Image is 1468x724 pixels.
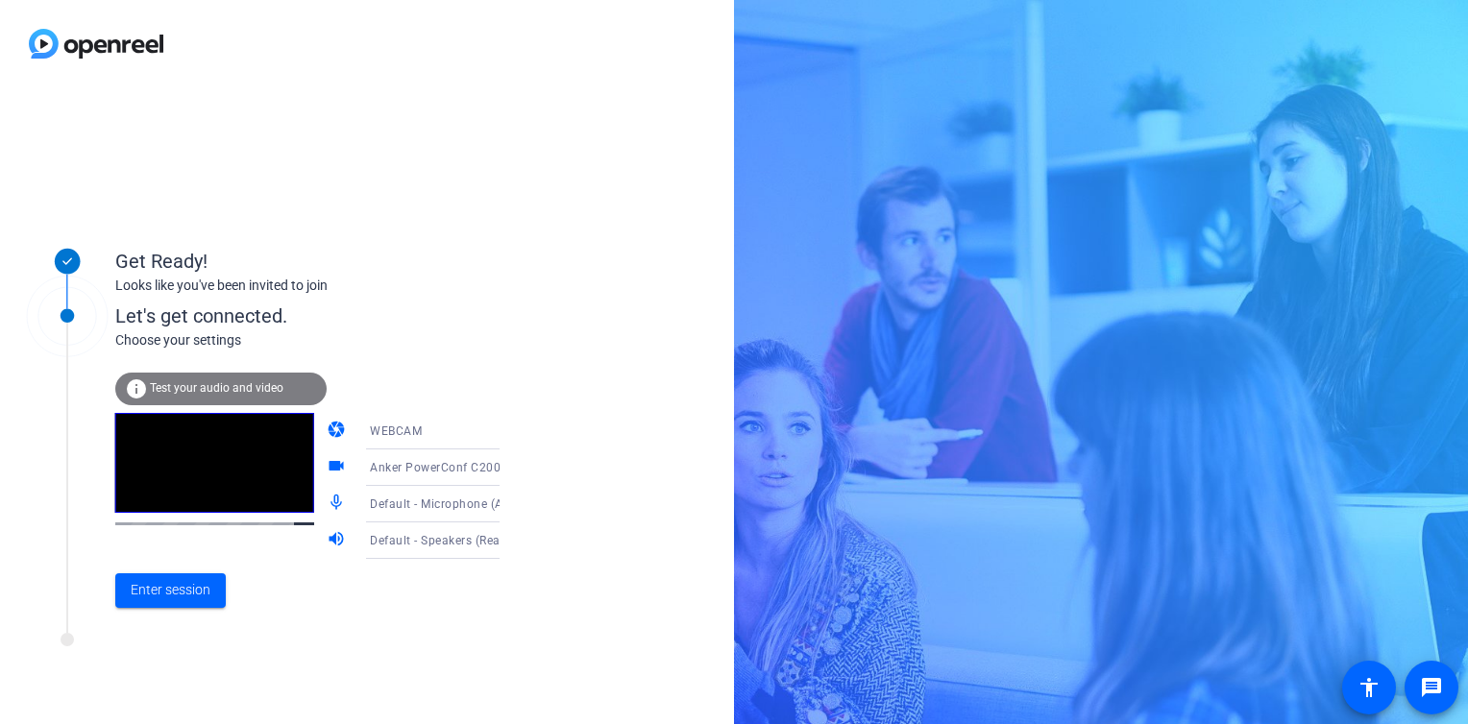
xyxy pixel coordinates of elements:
[115,276,500,296] div: Looks like you've been invited to join
[115,330,539,350] div: Choose your settings
[115,302,539,330] div: Let's get connected.
[370,424,422,438] span: WEBCAM
[131,580,210,600] span: Enter session
[370,532,577,547] span: Default - Speakers (Realtek(R) Audio)
[125,377,148,400] mat-icon: info
[327,493,350,516] mat-icon: mic_none
[327,420,350,443] mat-icon: camera
[150,381,283,395] span: Test your audio and video
[370,495,630,511] span: Default - Microphone (Anker PowerConf C200)
[327,456,350,479] mat-icon: videocam
[115,247,500,276] div: Get Ready!
[327,529,350,552] mat-icon: volume_up
[115,573,226,608] button: Enter session
[370,459,574,474] span: Anker PowerConf C200 (291a:3369)
[1420,676,1443,699] mat-icon: message
[1358,676,1381,699] mat-icon: accessibility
